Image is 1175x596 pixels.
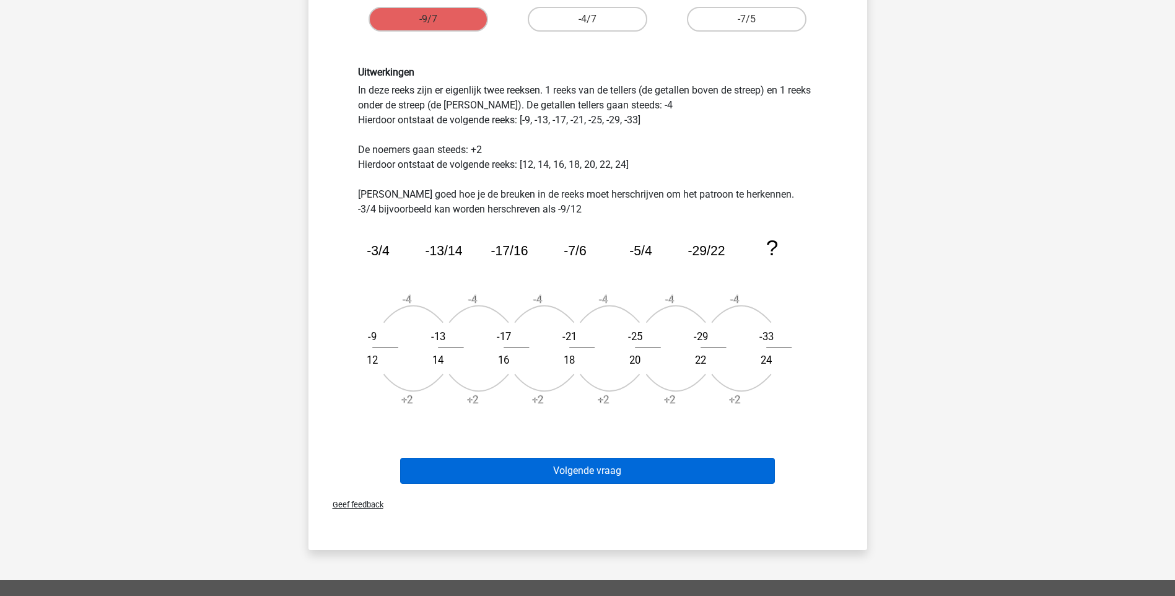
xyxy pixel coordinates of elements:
div: In deze reeks zijn er eigenlijk twee reeksen. 1 reeks van de tellers (de getallen boven de streep... [349,66,827,418]
text: -13 [430,331,445,343]
text: -25 [627,331,642,343]
text: -4 [533,294,542,305]
text: 24 [761,354,772,366]
tspan: -7/6 [564,243,587,258]
button: Volgende vraag [400,458,775,484]
text: -33 [759,331,773,343]
text: -21 [562,331,576,343]
tspan: -3/4 [367,243,390,258]
text: 14 [432,354,443,366]
text: -9 [368,331,377,343]
text: +2 [466,395,478,406]
text: +2 [729,395,740,406]
text: -29 [693,331,707,343]
text: 18 [564,354,575,366]
tspan: ? [766,235,778,260]
text: 20 [629,354,640,366]
tspan: -17/16 [491,243,528,258]
label: -4/7 [528,7,647,32]
text: -4 [468,294,476,305]
tspan: -13/14 [425,243,462,258]
label: -9/7 [369,7,488,32]
h6: Uitwerkingen [358,66,818,78]
text: +2 [532,395,543,406]
text: 16 [498,354,509,366]
text: -4 [402,294,411,305]
text: -4 [730,294,739,305]
span: Geef feedback [323,500,383,509]
text: 22 [695,354,706,366]
text: -4 [599,294,608,305]
text: +2 [598,395,609,406]
label: -7/5 [687,7,806,32]
text: -17 [496,331,510,343]
tspan: -29/22 [688,243,725,258]
text: 12 [367,354,378,366]
text: -4 [665,294,673,305]
text: +2 [401,395,412,406]
text: +2 [663,395,675,406]
tspan: -5/4 [629,243,652,258]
